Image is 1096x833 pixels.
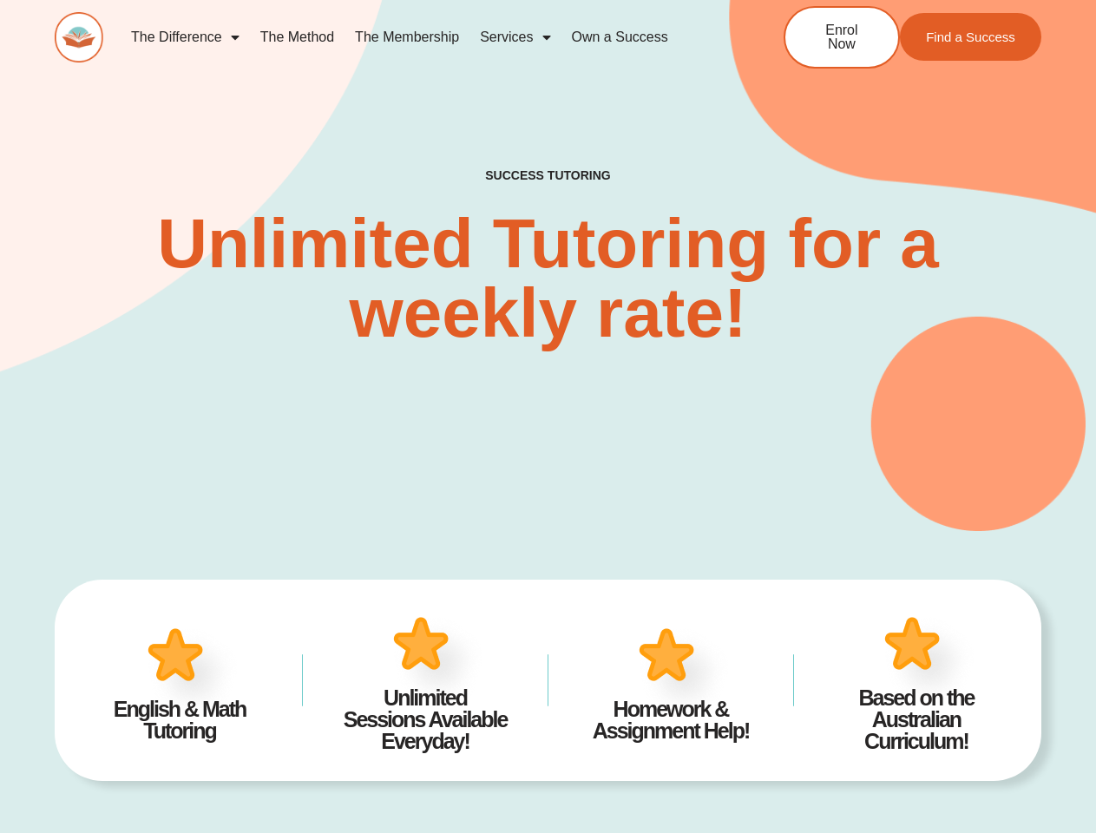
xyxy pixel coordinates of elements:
a: The Membership [345,17,469,57]
span: Find a Success [926,30,1015,43]
span: Enrol Now [811,23,872,51]
nav: Menu [121,17,727,57]
h4: Homework & Assignment Help! [574,699,767,742]
a: The Method [250,17,345,57]
a: Enrol Now [784,6,900,69]
a: Find a Success [900,13,1041,61]
h4: Unlimited Sessions Available Everyday! [329,687,522,752]
a: Services [469,17,561,57]
h4: English & Math Tutoring [83,699,276,742]
h4: Based on the Australian Curriculum! [820,687,1013,752]
a: The Difference [121,17,250,57]
a: Own a Success [561,17,679,57]
h4: SUCCESS TUTORING​ [402,168,694,183]
h2: Unlimited Tutoring for a weekly rate! [119,209,977,348]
